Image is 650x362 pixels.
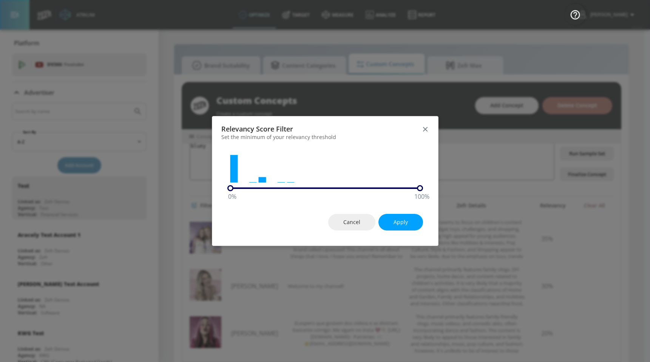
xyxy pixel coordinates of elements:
div: Set the minimum of your relevancy threshold [221,133,429,141]
div: 0 % [224,192,236,201]
button: Apply [378,214,423,231]
button: Open Resource Center [565,4,586,25]
div: 100 % [411,192,429,201]
span: Cancel [343,218,360,227]
span: Apply [394,218,408,227]
button: Cancel [328,214,375,231]
div: Relevancy Score Filter [221,122,429,133]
